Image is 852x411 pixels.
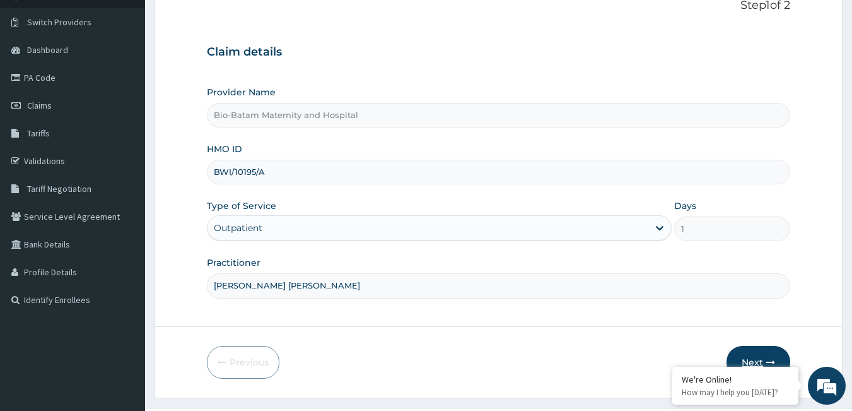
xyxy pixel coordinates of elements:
[207,256,260,269] label: Practitioner
[207,45,791,59] h3: Claim details
[6,275,240,319] textarea: Type your message and hit 'Enter'
[207,6,237,37] div: Minimize live chat window
[207,143,242,155] label: HMO ID
[66,71,212,87] div: Chat with us now
[73,124,174,252] span: We're online!
[207,273,791,298] input: Enter Name
[207,346,279,379] button: Previous
[27,100,52,111] span: Claims
[682,387,789,398] p: How may I help you today?
[682,374,789,385] div: We're Online!
[27,128,50,139] span: Tariffs
[23,63,51,95] img: d_794563401_company_1708531726252_794563401
[27,44,68,56] span: Dashboard
[207,86,276,98] label: Provider Name
[27,183,91,194] span: Tariff Negotiation
[727,346,790,379] button: Next
[27,16,91,28] span: Switch Providers
[207,160,791,184] input: Enter HMO ID
[674,200,696,212] label: Days
[214,222,262,234] div: Outpatient
[207,200,276,212] label: Type of Service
